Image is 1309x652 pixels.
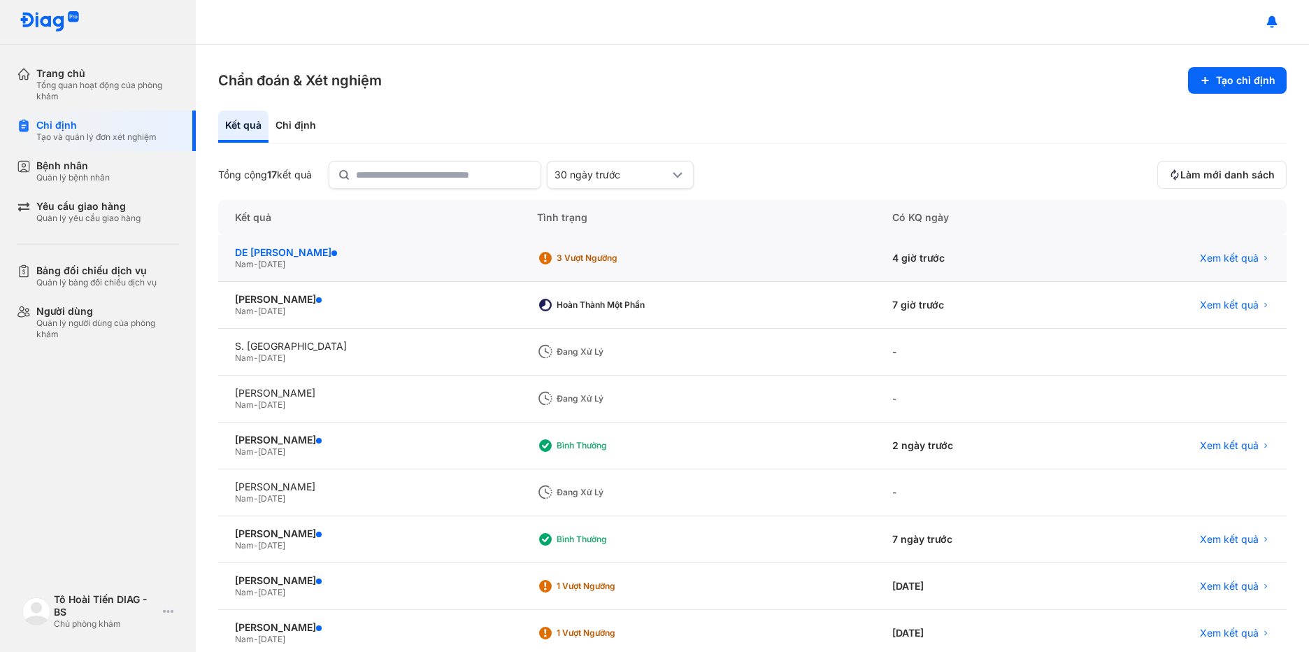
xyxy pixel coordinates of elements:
[36,264,157,277] div: Bảng đối chiếu dịch vụ
[1157,161,1287,189] button: Làm mới danh sách
[54,593,157,618] div: Tô Hoài Tiến DIAG - BS
[875,563,1072,610] div: [DATE]
[54,618,157,630] div: Chủ phòng khám
[875,200,1072,235] div: Có KQ ngày
[36,213,141,224] div: Quản lý yêu cầu giao hàng
[254,399,258,410] span: -
[218,169,312,181] div: Tổng cộng kết quả
[254,353,258,363] span: -
[218,71,382,90] h3: Chẩn đoán & Xét nghiệm
[36,200,141,213] div: Yêu cầu giao hàng
[36,277,157,288] div: Quản lý bảng đối chiếu dịch vụ
[235,340,503,353] div: S. [GEOGRAPHIC_DATA]
[218,200,520,235] div: Kết quả
[258,540,285,551] span: [DATE]
[557,299,668,311] div: Hoàn thành một phần
[875,282,1072,329] div: 7 giờ trước
[36,160,110,172] div: Bệnh nhân
[235,353,254,363] span: Nam
[258,446,285,457] span: [DATE]
[1200,439,1259,452] span: Xem kết quả
[254,259,258,269] span: -
[254,306,258,316] span: -
[235,527,503,540] div: [PERSON_NAME]
[258,306,285,316] span: [DATE]
[36,132,157,143] div: Tạo và quản lý đơn xét nghiệm
[269,111,323,143] div: Chỉ định
[36,305,179,318] div: Người dùng
[254,634,258,644] span: -
[1200,252,1259,264] span: Xem kết quả
[555,169,669,181] div: 30 ngày trước
[875,329,1072,376] div: -
[557,253,668,264] div: 3 Vượt ngưỡng
[557,440,668,451] div: Bình thường
[36,318,179,340] div: Quản lý người dùng của phòng khám
[235,540,254,551] span: Nam
[258,399,285,410] span: [DATE]
[20,11,80,33] img: logo
[235,259,254,269] span: Nam
[235,306,254,316] span: Nam
[254,587,258,597] span: -
[258,353,285,363] span: [DATE]
[557,487,668,498] div: Đang xử lý
[36,80,179,102] div: Tổng quan hoạt động của phòng khám
[36,67,179,80] div: Trang chủ
[1200,580,1259,593] span: Xem kết quả
[557,346,668,357] div: Đang xử lý
[235,293,503,306] div: [PERSON_NAME]
[235,387,503,399] div: [PERSON_NAME]
[1200,299,1259,311] span: Xem kết quả
[1188,67,1287,94] button: Tạo chỉ định
[557,534,668,545] div: Bình thường
[235,621,503,634] div: [PERSON_NAME]
[267,169,277,180] span: 17
[875,469,1072,516] div: -
[22,597,50,625] img: logo
[235,446,254,457] span: Nam
[235,481,503,493] div: [PERSON_NAME]
[258,634,285,644] span: [DATE]
[235,634,254,644] span: Nam
[875,235,1072,282] div: 4 giờ trước
[36,172,110,183] div: Quản lý bệnh nhân
[1180,169,1275,181] span: Làm mới danh sách
[36,119,157,132] div: Chỉ định
[235,574,503,587] div: [PERSON_NAME]
[218,111,269,143] div: Kết quả
[235,399,254,410] span: Nam
[254,540,258,551] span: -
[235,493,254,504] span: Nam
[258,259,285,269] span: [DATE]
[875,376,1072,423] div: -
[875,516,1072,563] div: 7 ngày trước
[520,200,875,235] div: Tình trạng
[557,393,668,404] div: Đang xử lý
[258,493,285,504] span: [DATE]
[235,587,254,597] span: Nam
[235,434,503,446] div: [PERSON_NAME]
[254,493,258,504] span: -
[258,587,285,597] span: [DATE]
[875,423,1072,469] div: 2 ngày trước
[235,246,503,259] div: DE [PERSON_NAME]
[557,628,668,639] div: 1 Vượt ngưỡng
[557,581,668,592] div: 1 Vượt ngưỡng
[1200,533,1259,546] span: Xem kết quả
[1200,627,1259,639] span: Xem kết quả
[254,446,258,457] span: -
